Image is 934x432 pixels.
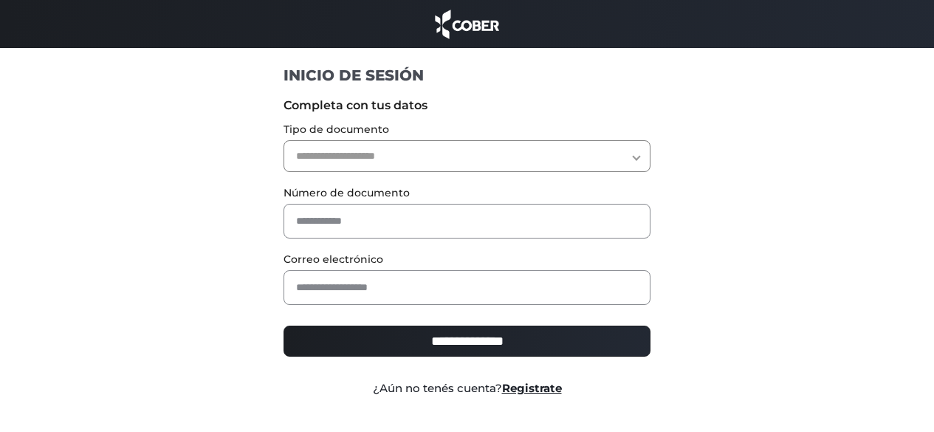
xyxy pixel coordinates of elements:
[272,380,662,397] div: ¿Aún no tenés cuenta?
[502,381,562,395] a: Registrate
[284,66,650,85] h1: INICIO DE SESIÓN
[284,185,650,201] label: Número de documento
[284,97,650,114] label: Completa con tus datos
[431,7,504,41] img: cober_marca.png
[284,122,650,137] label: Tipo de documento
[284,252,650,267] label: Correo electrónico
